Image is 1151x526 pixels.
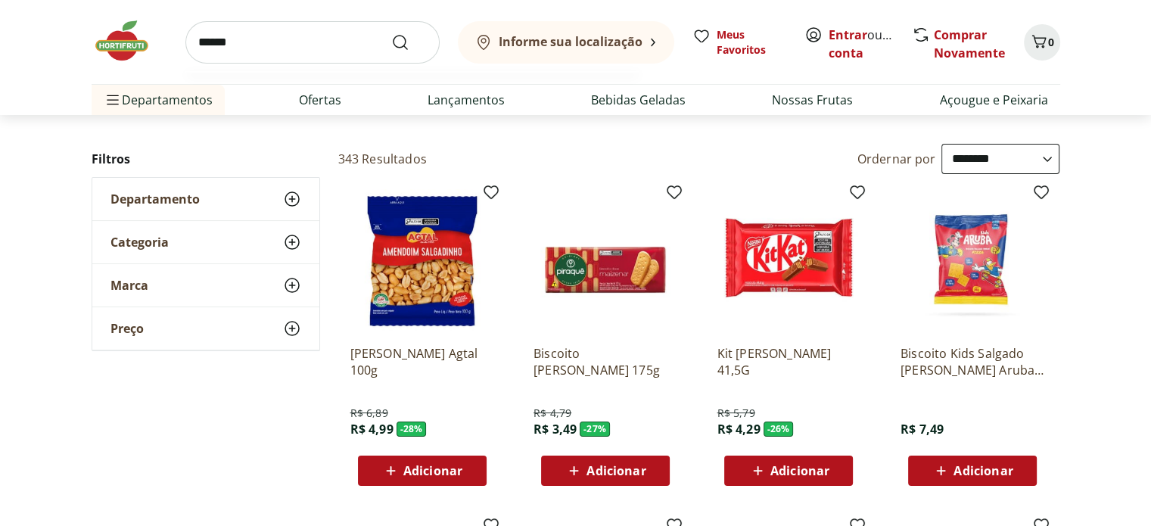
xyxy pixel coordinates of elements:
span: R$ 4,99 [350,421,394,437]
button: Carrinho [1024,24,1060,61]
button: Marca [92,264,319,307]
button: Preço [92,307,319,350]
a: Biscoito Kids Salgado [PERSON_NAME] Aruba 35g [901,345,1044,378]
h2: Filtros [92,144,320,174]
button: Adicionar [358,456,487,486]
input: search [185,21,440,64]
img: Biscoito Maizena Piraque 175g [534,189,677,333]
span: Departamentos [104,82,213,118]
button: Submit Search [391,33,428,51]
span: Adicionar [953,465,1013,477]
a: [PERSON_NAME] Agtal 100g [350,345,494,378]
a: Lançamentos [428,91,505,109]
img: Kit Kat Ao Leite 41,5G [717,189,860,333]
a: Bebidas Geladas [591,91,686,109]
span: ou [829,26,896,62]
span: R$ 4,29 [717,421,760,437]
span: Categoria [110,235,169,250]
span: R$ 5,79 [717,406,754,421]
a: Criar conta [829,26,912,61]
span: Departamento [110,191,200,207]
span: R$ 6,89 [350,406,388,421]
img: Biscoito Kids Salgado Mickey Pizza Aruba 35g [901,189,1044,333]
span: R$ 4,79 [534,406,571,421]
a: Entrar [829,26,867,43]
a: Meus Favoritos [692,27,786,58]
a: Ofertas [299,91,341,109]
a: Nossas Frutas [772,91,853,109]
button: Categoria [92,221,319,263]
span: R$ 3,49 [534,421,577,437]
button: Adicionar [908,456,1037,486]
a: Kit [PERSON_NAME] 41,5G [717,345,860,378]
span: Adicionar [403,465,462,477]
span: - 26 % [764,422,794,437]
span: Meus Favoritos [717,27,786,58]
img: Hortifruti [92,18,167,64]
span: Marca [110,278,148,293]
h2: 343 Resultados [338,151,427,167]
a: Comprar Novamente [934,26,1005,61]
span: Adicionar [586,465,645,477]
label: Ordernar por [857,151,936,167]
span: 0 [1048,35,1054,49]
span: - 27 % [580,422,610,437]
span: Preço [110,321,144,336]
button: Adicionar [724,456,853,486]
a: Biscoito [PERSON_NAME] 175g [534,345,677,378]
button: Informe sua localização [458,21,674,64]
b: Informe sua localização [499,33,642,50]
button: Adicionar [541,456,670,486]
span: Adicionar [770,465,829,477]
span: R$ 7,49 [901,421,944,437]
img: Amendoim Salgadinho Agtal 100g [350,189,494,333]
button: Menu [104,82,122,118]
span: - 28 % [397,422,427,437]
a: Açougue e Peixaria [939,91,1047,109]
button: Departamento [92,178,319,220]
